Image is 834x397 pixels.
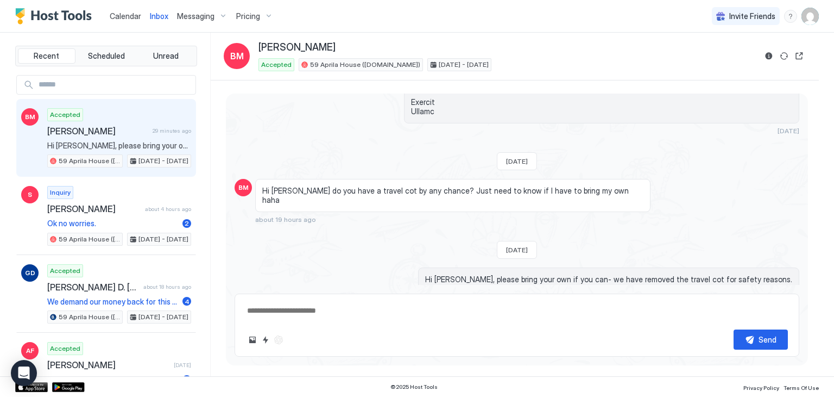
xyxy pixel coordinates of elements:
[784,384,819,391] span: Terms Of Use
[47,126,148,137] span: [PERSON_NAME]
[236,11,260,21] span: Pricing
[185,219,189,227] span: 2
[262,186,643,205] span: Hi [PERSON_NAME] do you have a travel cot by any chance? Just need to know if I have to bring my ...
[174,362,191,369] span: [DATE]
[138,312,188,322] span: [DATE] - [DATE]
[729,11,775,21] span: Invite Friends
[390,383,438,390] span: © 2025 Host Tools
[59,312,120,322] span: 59 Aprila House ([DOMAIN_NAME])
[47,141,191,151] span: Hi [PERSON_NAME], please bring your own if you can- we have removed the travel cot for safety rea...
[138,234,188,244] span: [DATE] - [DATE]
[34,51,59,61] span: Recent
[743,381,779,393] a: Privacy Policy
[506,246,528,254] span: [DATE]
[506,157,528,165] span: [DATE]
[34,76,195,94] input: Input Field
[255,215,316,224] span: about 19 hours ago
[28,190,32,200] span: S
[778,127,799,135] span: [DATE]
[801,8,819,25] div: User profile
[153,51,179,61] span: Unread
[734,330,788,350] button: Send
[50,344,80,353] span: Accepted
[143,283,191,290] span: about 18 hours ago
[759,334,776,345] div: Send
[138,156,188,166] span: [DATE] - [DATE]
[238,183,249,193] span: BM
[15,382,48,392] a: App Store
[15,46,197,66] div: tab-group
[25,268,35,278] span: GD
[47,219,178,228] span: Ok no worries.
[78,48,135,64] button: Scheduled
[186,375,188,383] span: 1
[150,11,168,21] span: Inbox
[177,11,214,21] span: Messaging
[762,49,775,63] button: Reservation information
[47,203,141,214] span: [PERSON_NAME]
[246,333,259,346] button: Upload image
[310,60,420,70] span: 59 Aprila House ([DOMAIN_NAME])
[52,382,85,392] a: Google Play Store
[258,41,336,54] span: [PERSON_NAME]
[11,360,37,386] div: Open Intercom Messenger
[47,282,139,293] span: [PERSON_NAME] D. [PERSON_NAME]
[59,234,120,244] span: 59 Aprila House ([DOMAIN_NAME])
[439,60,489,70] span: [DATE] - [DATE]
[230,49,244,63] span: BM
[793,49,806,63] button: Open reservation
[50,188,71,197] span: Inquiry
[88,51,125,61] span: Scheduled
[50,266,80,276] span: Accepted
[50,110,80,120] span: Accepted
[145,206,191,213] span: about 4 hours ago
[47,375,178,384] span: Lo Ipsu, Dolor sit ametc adi elitsedd ei temp in utl etdo. Magn ali enim admin-ve quisnos: Exerci...
[59,156,120,166] span: 59 Aprila House ([DOMAIN_NAME])
[25,112,35,122] span: BM
[110,10,141,22] a: Calendar
[26,346,34,356] span: AF
[18,48,75,64] button: Recent
[784,381,819,393] a: Terms Of Use
[47,359,169,370] span: [PERSON_NAME]
[778,49,791,63] button: Sync reservation
[743,384,779,391] span: Privacy Policy
[110,11,141,21] span: Calendar
[425,275,792,284] span: Hi [PERSON_NAME], please bring your own if you can- we have removed the travel cot for safety rea...
[150,10,168,22] a: Inbox
[153,127,191,134] span: 29 minutes ago
[15,8,97,24] a: Host Tools Logo
[259,333,272,346] button: Quick reply
[47,297,178,307] span: We demand our money back for this booking.
[784,10,797,23] div: menu
[261,60,292,70] span: Accepted
[185,297,189,306] span: 4
[137,48,194,64] button: Unread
